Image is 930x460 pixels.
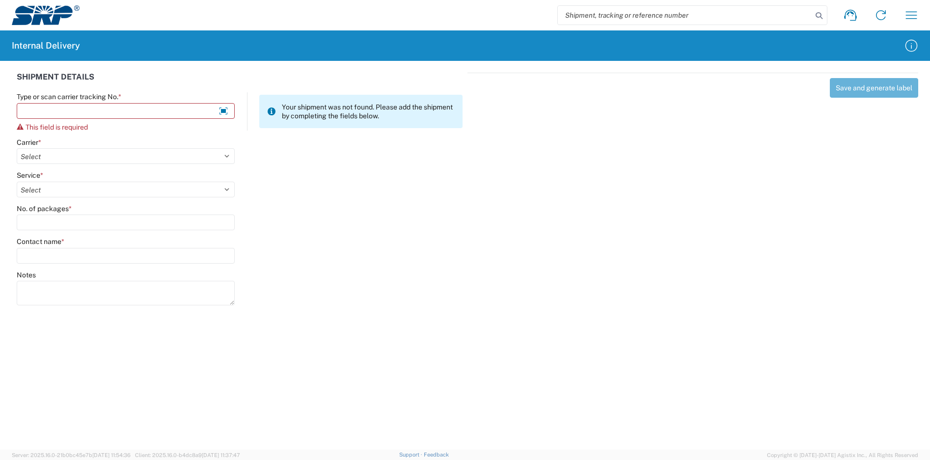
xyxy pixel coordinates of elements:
[282,103,455,120] span: Your shipment was not found. Please add the shipment by completing the fields below.
[17,138,41,147] label: Carrier
[17,271,36,279] label: Notes
[767,451,918,460] span: Copyright © [DATE]-[DATE] Agistix Inc., All Rights Reserved
[135,452,240,458] span: Client: 2025.16.0-b4dc8a9
[12,5,80,25] img: srp
[17,204,72,213] label: No. of packages
[12,452,131,458] span: Server: 2025.16.0-21b0bc45e7b
[17,92,121,101] label: Type or scan carrier tracking No.
[424,452,449,458] a: Feedback
[26,123,88,131] span: This field is required
[17,73,463,92] div: SHIPMENT DETAILS
[17,237,64,246] label: Contact name
[558,6,812,25] input: Shipment, tracking or reference number
[399,452,424,458] a: Support
[17,171,43,180] label: Service
[12,40,80,52] h2: Internal Delivery
[202,452,240,458] span: [DATE] 11:37:47
[92,452,131,458] span: [DATE] 11:54:36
